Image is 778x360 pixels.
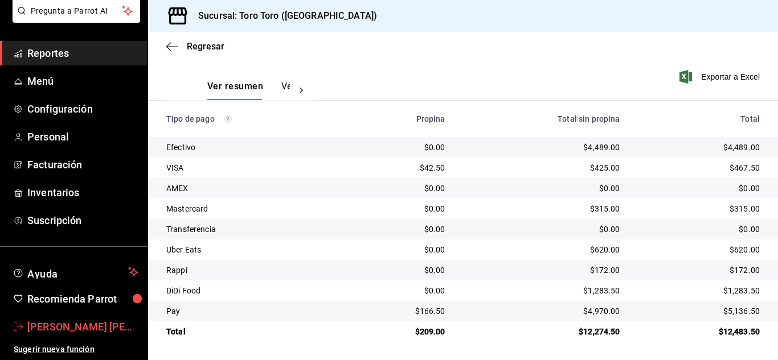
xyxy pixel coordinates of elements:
h3: Sucursal: Toro Toro ([GEOGRAPHIC_DATA]) [189,9,377,23]
div: $1,283.50 [464,285,620,296]
div: $12,483.50 [638,326,760,337]
div: $0.00 [358,264,445,276]
div: Mastercard [166,203,340,214]
div: Tipo de pago [166,114,340,123]
div: $4,489.00 [464,142,620,153]
div: $0.00 [358,244,445,255]
span: Recomienda Parrot [27,291,138,307]
span: Reportes [27,45,138,61]
button: Exportar a Excel [682,70,760,84]
div: $172.00 [464,264,620,276]
div: Uber Eats [166,244,340,255]
div: $4,489.00 [638,142,760,153]
div: $620.00 [464,244,620,255]
div: $467.50 [638,162,760,173]
span: Ayuda [27,265,124,279]
div: $0.00 [358,142,445,153]
div: $1,283.50 [638,285,760,296]
span: Pregunta a Parrot AI [31,5,122,17]
div: navigation tabs [207,81,290,100]
button: Regresar [166,41,224,52]
div: $620.00 [638,244,760,255]
span: Facturación [27,157,138,172]
div: Propina [358,114,445,123]
span: Regresar [187,41,224,52]
div: Total sin propina [464,114,620,123]
span: Personal [27,129,138,144]
span: Configuración [27,101,138,117]
div: Pay [166,305,340,317]
div: Transferencia [166,224,340,235]
div: $0.00 [358,203,445,214]
span: Menú [27,73,138,89]
div: AMEX [166,183,340,194]
div: $4,970.00 [464,305,620,317]
button: Ver resumen [207,81,263,100]
svg: Los pagos realizados con Pay y otras terminales son montos brutos. [224,115,232,123]
div: Total [638,114,760,123]
div: $315.00 [464,203,620,214]
div: $0.00 [358,224,445,235]
div: $0.00 [358,285,445,296]
div: $172.00 [638,264,760,276]
div: $0.00 [464,183,620,194]
div: VISA [166,162,340,173]
div: $12,274.50 [464,326,620,337]
div: $5,136.50 [638,305,760,317]
div: $0.00 [464,224,620,235]
span: Sugerir nueva función [14,344,138,355]
div: Total [166,326,340,337]
div: Efectivo [166,142,340,153]
div: $0.00 [358,183,445,194]
div: $425.00 [464,162,620,173]
span: [PERSON_NAME] [PERSON_NAME] [PERSON_NAME] [27,319,138,334]
div: $0.00 [638,183,760,194]
a: Pregunta a Parrot AI [8,13,140,25]
div: $209.00 [358,326,445,337]
div: Rappi [166,264,340,276]
div: $166.50 [358,305,445,317]
div: $0.00 [638,224,760,235]
div: $42.50 [358,162,445,173]
div: DiDi Food [166,285,340,296]
button: Ver pagos [281,81,324,100]
div: $315.00 [638,203,760,214]
span: Suscripción [27,213,138,228]
span: Inventarios [27,185,138,200]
